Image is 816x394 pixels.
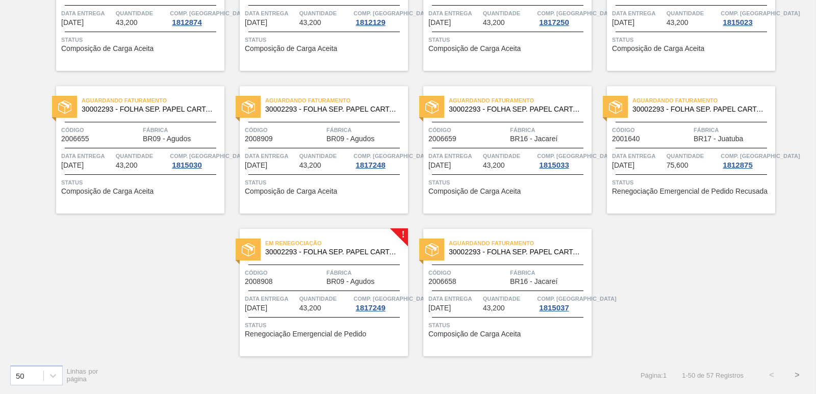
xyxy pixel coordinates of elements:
span: Fábrica [510,268,589,278]
a: Comp. [GEOGRAPHIC_DATA]1815037 [537,294,589,312]
span: Comp. Carga [353,294,432,304]
span: 01/10/2025 [428,162,451,169]
span: Página : 1 [641,372,667,379]
span: Composição de Carga Aceita [612,45,704,52]
a: Comp. [GEOGRAPHIC_DATA]1812874 [170,8,222,27]
span: Status [245,320,405,330]
span: Status [245,35,405,45]
a: statusAguardando Faturamento30002293 - FOLHA SEP. PAPEL CARTAO 1200x1000M 350gCódigo2006659Fábric... [408,86,592,214]
span: BR09 - Agudos [143,135,191,143]
div: 1812875 [721,161,754,169]
span: 43,200 [116,19,138,27]
span: Status [245,177,405,188]
span: Comp. Carga [537,294,616,304]
div: 1815037 [537,304,571,312]
span: BR17 - Juatuba [694,135,743,143]
a: Comp. [GEOGRAPHIC_DATA]1815023 [721,8,773,27]
span: Comp. Carga [537,8,616,18]
span: Data entrega [428,151,480,161]
span: BR16 - Jacareí [510,278,557,285]
span: BR09 - Agudos [326,135,374,143]
span: Quantidade [667,151,719,161]
a: Comp. [GEOGRAPHIC_DATA]1817249 [353,294,405,312]
span: Composição de Carga Aceita [245,188,337,195]
span: 43,200 [667,19,688,27]
span: 2006655 [61,135,89,143]
span: 2001640 [612,135,640,143]
span: 2008909 [245,135,273,143]
span: Comp. Carga [537,151,616,161]
span: Data entrega [61,151,113,161]
a: statusAguardando Faturamento30002293 - FOLHA SEP. PAPEL CARTAO 1200x1000M 350gCódigo2006655Fábric... [41,86,224,214]
span: Composição de Carga Aceita [428,188,521,195]
a: statusAguardando Faturamento30002293 - FOLHA SEP. PAPEL CARTAO 1200x1000M 350gCódigo2006658Fábric... [408,229,592,356]
span: Comp. Carga [721,151,800,161]
span: Comp. Carga [353,8,432,18]
a: Comp. [GEOGRAPHIC_DATA]1817248 [353,151,405,169]
span: 30002293 - FOLHA SEP. PAPEL CARTAO 1200x1000M 350g [82,106,216,113]
span: 43,200 [116,162,138,169]
span: Fábrica [326,268,405,278]
span: 2006658 [428,278,456,285]
span: 30002293 - FOLHA SEP. PAPEL CARTAO 1200x1000M 350g [265,106,400,113]
span: Data entrega [612,8,664,18]
img: status [609,100,622,114]
span: 26/09/2025 [245,19,267,27]
span: BR09 - Agudos [326,278,374,285]
span: Composição de Carga Aceita [428,330,521,338]
a: Comp. [GEOGRAPHIC_DATA]1812129 [353,8,405,27]
span: Quantidade [667,8,719,18]
div: 1815023 [721,18,754,27]
span: 43,200 [299,304,321,312]
span: Renegociação Emergencial de Pedido [245,330,366,338]
button: < [759,362,784,388]
span: 43,200 [299,19,321,27]
span: 2008908 [245,278,273,285]
span: Fábrica [510,125,589,135]
span: Status [428,320,589,330]
div: 1815033 [537,161,571,169]
span: Status [428,177,589,188]
span: Renegociação Emergencial de Pedido Recusada [612,188,768,195]
button: > [784,362,810,388]
span: Quantidade [116,8,168,18]
a: Comp. [GEOGRAPHIC_DATA]1812875 [721,151,773,169]
span: 03/10/2025 [245,304,267,312]
span: Quantidade [116,151,168,161]
span: Comp. Carga [170,8,249,18]
span: Código [245,125,324,135]
img: status [242,100,255,114]
div: 1812129 [353,18,387,27]
span: Status [61,177,222,188]
a: !statusEm renegociação30002293 - FOLHA SEP. PAPEL CARTAO 1200x1000M 350gCódigo2008908FábricaBR09 ... [224,229,408,356]
span: Quantidade [299,8,351,18]
span: Composição de Carga Aceita [245,45,337,52]
span: 27/09/2025 [612,19,634,27]
span: Código [428,125,507,135]
span: Data entrega [428,294,480,304]
span: Fábrica [694,125,773,135]
a: Comp. [GEOGRAPHIC_DATA]1817250 [537,8,589,27]
div: 50 [16,371,24,380]
span: Aguardando Faturamento [265,95,408,106]
span: Quantidade [299,151,351,161]
span: Aguardando Faturamento [449,95,592,106]
span: Composição de Carga Aceita [61,188,154,195]
div: 1817248 [353,161,387,169]
span: Data entrega [245,151,297,161]
a: statusAguardando Faturamento30002293 - FOLHA SEP. PAPEL CARTAO 1200x1000M 350gCódigo2001640Fábric... [592,86,775,214]
span: Data entrega [428,8,480,18]
span: Composição de Carga Aceita [428,45,521,52]
span: Código [245,268,324,278]
div: 1815030 [170,161,203,169]
img: status [242,243,255,256]
span: 1 - 50 de 57 Registros [682,372,744,379]
a: statusAguardando Faturamento30002293 - FOLHA SEP. PAPEL CARTAO 1200x1000M 350gCódigo2008909Fábric... [224,86,408,214]
span: 02/10/2025 [612,162,634,169]
span: 01/10/2025 [245,162,267,169]
span: Data entrega [245,8,297,18]
div: 1817249 [353,304,387,312]
span: Comp. Carga [353,151,432,161]
span: Código [61,125,140,135]
span: Status [612,35,773,45]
